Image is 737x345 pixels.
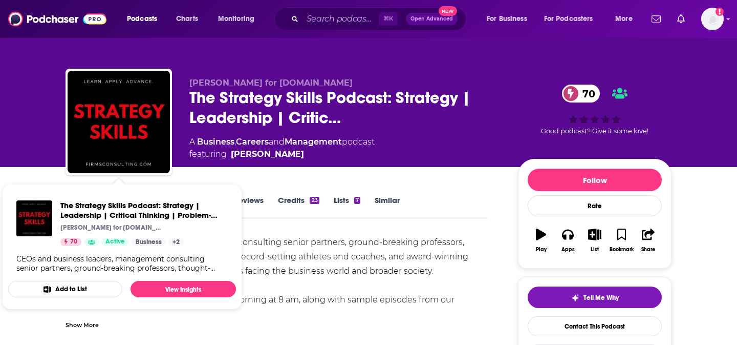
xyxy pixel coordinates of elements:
[641,247,655,253] div: Share
[70,237,77,247] span: 70
[236,137,269,147] a: Careers
[439,6,457,16] span: New
[8,281,122,297] button: Add to List
[571,294,579,302] img: tell me why sparkle
[480,11,540,27] button: open menu
[647,10,665,28] a: Show notifications dropdown
[66,235,488,321] div: CEOs and business leaders, management consulting senior partners, ground-breaking professors, tho...
[197,137,234,147] a: Business
[60,224,163,232] p: [PERSON_NAME] for [DOMAIN_NAME]
[541,127,648,135] span: Good podcast? Give it some love!
[285,137,342,147] a: Management
[635,222,662,259] button: Share
[608,222,635,259] button: Bookmark
[334,195,360,219] a: Lists7
[554,222,581,259] button: Apps
[68,71,170,173] img: The Strategy Skills Podcast: Strategy | Leadership | Critical Thinking | Problem-Solving
[211,11,268,27] button: open menu
[354,197,360,204] div: 7
[528,222,554,259] button: Play
[132,238,166,246] a: Business
[716,8,724,16] svg: Add a profile image
[379,12,398,26] span: ⌘ K
[16,200,52,236] img: The Strategy Skills Podcast: Strategy | Leadership | Critical Thinking | Problem-Solving
[537,11,608,27] button: open menu
[375,195,400,219] a: Similar
[269,137,285,147] span: and
[544,12,593,26] span: For Podcasters
[701,8,724,30] button: Show profile menu
[528,287,662,308] button: tell me why sparkleTell Me Why
[528,169,662,191] button: Follow
[131,281,236,297] a: View Insights
[218,12,254,26] span: Monitoring
[591,247,599,253] div: List
[608,11,645,27] button: open menu
[120,11,170,27] button: open menu
[562,85,600,103] a: 70
[406,13,458,25] button: Open AdvancedNew
[536,247,547,253] div: Play
[583,294,619,302] span: Tell Me Why
[572,85,600,103] span: 70
[528,195,662,216] div: Rate
[168,238,184,246] a: +2
[310,197,319,204] div: 23
[16,254,228,273] div: CEOs and business leaders, management consulting senior partners, ground-breaking professors, tho...
[581,222,608,259] button: List
[528,316,662,336] a: Contact This Podcast
[231,148,304,160] a: Michael Boricki
[278,195,319,219] a: Credits23
[518,78,671,142] div: 70Good podcast? Give it some love!
[302,11,379,27] input: Search podcasts, credits, & more...
[8,9,106,29] img: Podchaser - Follow, Share and Rate Podcasts
[189,148,375,160] span: featuring
[234,195,264,219] a: Reviews
[234,137,236,147] span: ,
[561,247,575,253] div: Apps
[169,11,204,27] a: Charts
[101,238,129,246] a: Active
[410,16,453,22] span: Open Advanced
[189,78,353,88] span: [PERSON_NAME] for [DOMAIN_NAME]
[487,12,527,26] span: For Business
[615,12,633,26] span: More
[673,10,689,28] a: Show notifications dropdown
[189,136,375,160] div: A podcast
[701,8,724,30] img: User Profile
[284,7,476,31] div: Search podcasts, credits, & more...
[127,12,157,26] span: Podcasts
[701,8,724,30] span: Logged in as megcassidy
[610,247,634,253] div: Bookmark
[176,12,198,26] span: Charts
[105,237,125,247] span: Active
[60,200,228,220] a: The Strategy Skills Podcast: Strategy | Leadership | Critical Thinking | Problem-Solving
[60,238,81,246] a: 70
